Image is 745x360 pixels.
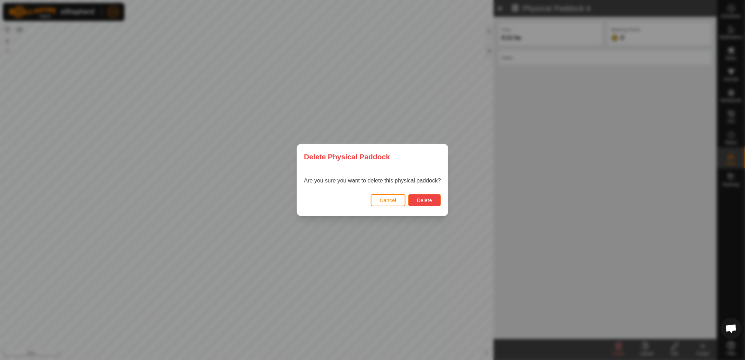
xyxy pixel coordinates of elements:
[408,194,441,206] button: Delete
[721,318,742,339] div: Open chat
[304,151,390,162] span: Delete Physical Paddock
[380,198,396,203] span: Cancel
[371,194,405,206] button: Cancel
[304,178,441,184] span: Are you sure you want to delete this physical paddock?
[417,198,432,203] span: Delete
